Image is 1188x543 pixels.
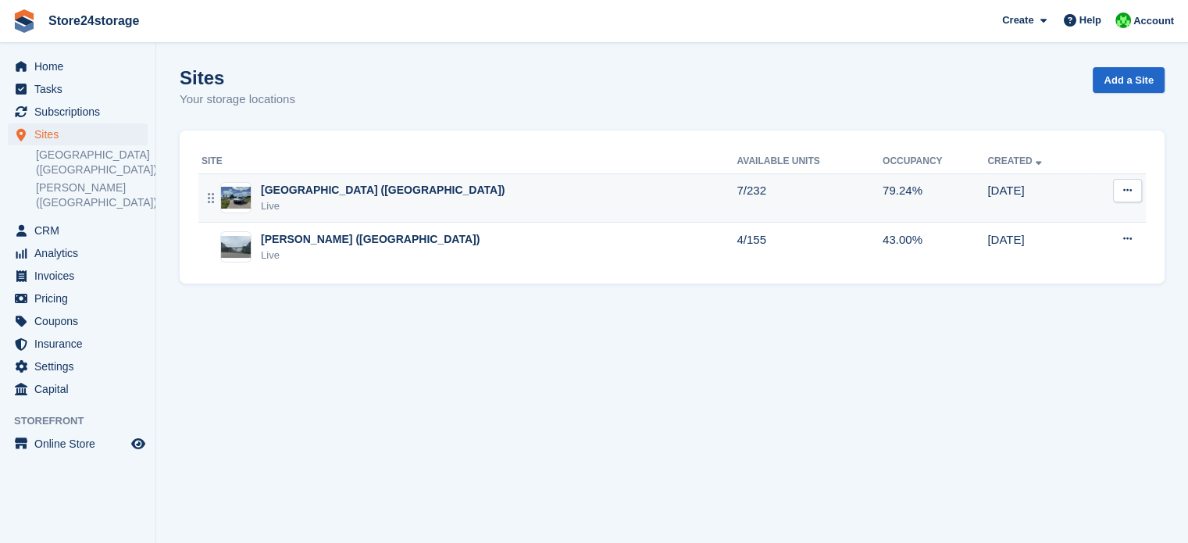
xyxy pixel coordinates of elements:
img: Image of Manston Airport (Kent) site [221,187,251,209]
a: menu [8,310,148,332]
div: [PERSON_NAME] ([GEOGRAPHIC_DATA]) [261,231,480,248]
a: menu [8,265,148,287]
a: [PERSON_NAME] ([GEOGRAPHIC_DATA]) [36,180,148,210]
span: Help [1079,13,1101,28]
span: Home [34,55,128,77]
span: Sites [34,123,128,145]
img: stora-icon-8386f47178a22dfd0bd8f6a31ec36ba5ce8667c1dd55bd0f319d3a0aa187defe.svg [12,9,36,33]
span: Settings [34,355,128,377]
a: menu [8,242,148,264]
span: Tasks [34,78,128,100]
img: Tracy Harper [1115,13,1131,28]
span: Analytics [34,242,128,264]
h1: Sites [180,67,295,88]
span: Online Store [34,433,128,455]
td: 79.24% [883,173,987,223]
span: CRM [34,220,128,241]
a: menu [8,378,148,400]
div: Live [261,248,480,263]
a: menu [8,433,148,455]
a: menu [8,78,148,100]
td: [DATE] [987,173,1087,223]
th: Site [198,149,737,174]
a: Preview store [129,434,148,453]
span: Storefront [14,413,155,429]
a: Created [987,155,1044,166]
img: Image of Warley Brentwood (Essex) site [221,236,251,259]
span: Create [1002,13,1033,28]
a: Store24storage [42,8,146,34]
td: [DATE] [987,223,1087,271]
span: Account [1133,13,1174,29]
a: menu [8,220,148,241]
a: menu [8,55,148,77]
a: menu [8,333,148,355]
span: Subscriptions [34,101,128,123]
a: menu [8,288,148,309]
a: menu [8,123,148,145]
td: 4/155 [737,223,883,271]
a: [GEOGRAPHIC_DATA] ([GEOGRAPHIC_DATA]) [36,148,148,177]
span: Pricing [34,288,128,309]
span: Coupons [34,310,128,332]
th: Available Units [737,149,883,174]
p: Your storage locations [180,91,295,109]
div: Live [261,198,505,214]
td: 43.00% [883,223,987,271]
a: Add a Site [1093,67,1165,93]
span: Capital [34,378,128,400]
a: menu [8,355,148,377]
th: Occupancy [883,149,987,174]
span: Invoices [34,265,128,287]
a: menu [8,101,148,123]
td: 7/232 [737,173,883,223]
div: [GEOGRAPHIC_DATA] ([GEOGRAPHIC_DATA]) [261,182,505,198]
span: Insurance [34,333,128,355]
